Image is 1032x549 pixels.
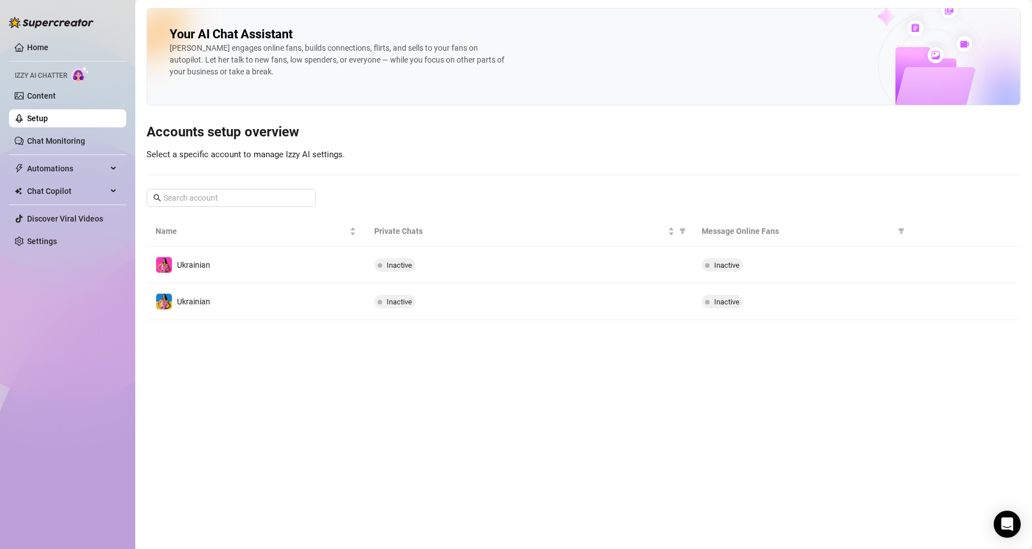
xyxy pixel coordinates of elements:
[994,511,1021,538] div: Open Intercom Messenger
[9,17,94,28] img: logo-BBDzfeDw.svg
[15,70,67,81] span: Izzy AI Chatter
[147,149,345,160] span: Select a specific account to manage Izzy AI settings.
[920,293,938,311] button: right
[72,66,89,82] img: AI Chatter
[896,223,907,240] span: filter
[898,228,905,234] span: filter
[27,136,85,145] a: Chat Monitoring
[387,261,412,269] span: Inactive
[156,225,347,237] span: Name
[27,43,48,52] a: Home
[702,225,893,237] span: Message Online Fans
[153,194,161,202] span: search
[147,123,1021,141] h3: Accounts setup overview
[27,237,57,246] a: Settings
[147,216,365,247] th: Name
[679,228,686,234] span: filter
[15,164,24,173] span: thunderbolt
[170,42,508,78] div: [PERSON_NAME] engages online fans, builds connections, flirts, and sells to your fans on autopilo...
[156,257,172,273] img: Ukrainian
[714,261,739,269] span: Inactive
[15,187,22,195] img: Chat Copilot
[365,216,693,247] th: Private Chats
[714,298,739,306] span: Inactive
[170,26,293,42] h2: Your AI Chat Assistant
[27,91,56,100] a: Content
[387,298,412,306] span: Inactive
[374,225,666,237] span: Private Chats
[925,298,933,306] span: right
[925,261,933,269] span: right
[27,182,107,200] span: Chat Copilot
[27,214,103,223] a: Discover Viral Videos
[27,114,48,123] a: Setup
[156,294,172,309] img: Ukrainian
[177,260,210,269] span: Ukrainian
[27,160,107,178] span: Automations
[177,297,210,306] span: Ukrainian
[163,192,300,204] input: Search account
[920,256,938,274] button: right
[677,223,688,240] span: filter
